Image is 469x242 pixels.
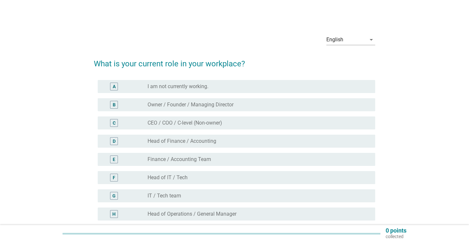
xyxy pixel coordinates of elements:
i: arrow_drop_down [367,36,375,44]
label: IT / Tech team [148,193,181,199]
div: F [113,174,115,181]
label: CEO / COO / C-level (Non-owner) [148,120,222,126]
div: H [112,211,116,218]
div: C [113,120,116,127]
h2: What is your current role in your workplace? [94,51,375,70]
label: Head of IT / Tech [148,174,188,181]
label: Finance / Accounting Team [148,156,211,163]
label: Head of Finance / Accounting [148,138,216,144]
p: collected [386,234,406,239]
p: 0 points [386,228,406,234]
div: B [113,101,116,108]
div: D [113,138,116,145]
label: Owner / Founder / Managing Director [148,101,234,108]
label: Head of Operations / General Manager [148,211,236,217]
div: E [113,156,115,163]
div: A [113,83,116,90]
label: I am not currently working. [148,83,208,90]
div: English [326,37,343,43]
div: G [112,193,116,199]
